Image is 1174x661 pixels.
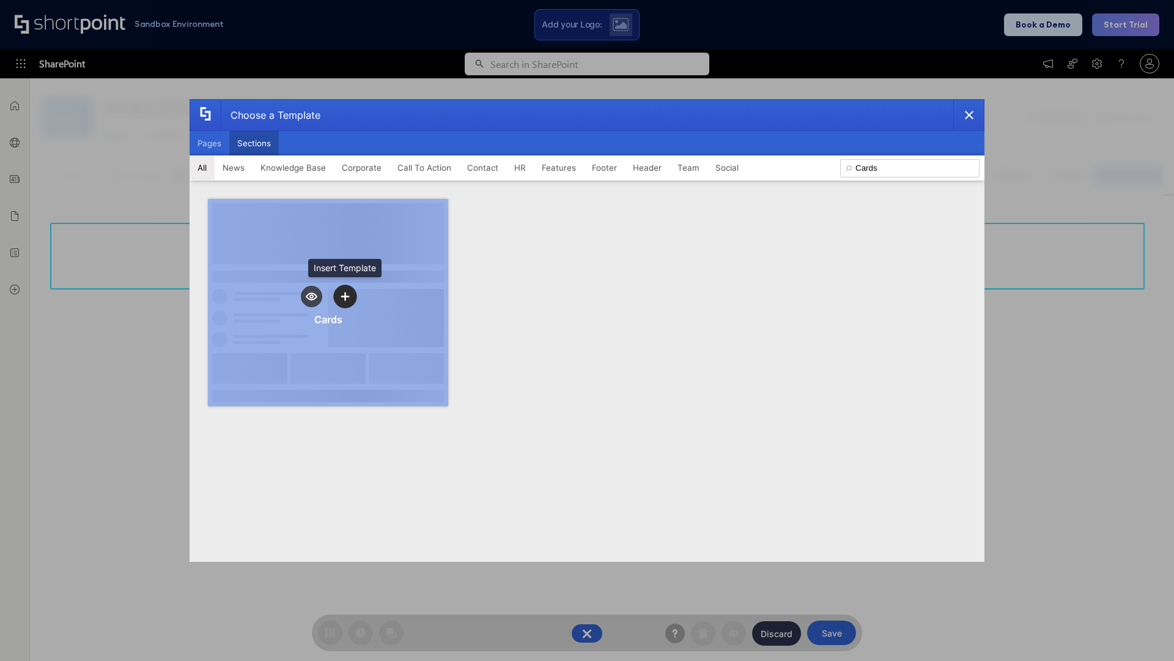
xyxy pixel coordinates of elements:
[1113,602,1174,661] iframe: Chat Widget
[253,155,334,180] button: Knowledge Base
[314,313,342,326] div: Cards
[534,155,584,180] button: Features
[625,155,670,180] button: Header
[221,100,320,130] div: Choose a Template
[459,155,506,180] button: Contact
[334,155,389,180] button: Corporate
[707,155,747,180] button: Social
[670,155,707,180] button: Team
[584,155,625,180] button: Footer
[389,155,459,180] button: Call To Action
[215,155,253,180] button: News
[190,99,984,562] div: template selector
[190,155,215,180] button: All
[229,131,279,155] button: Sections
[190,131,229,155] button: Pages
[840,159,980,177] input: Search
[506,155,534,180] button: HR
